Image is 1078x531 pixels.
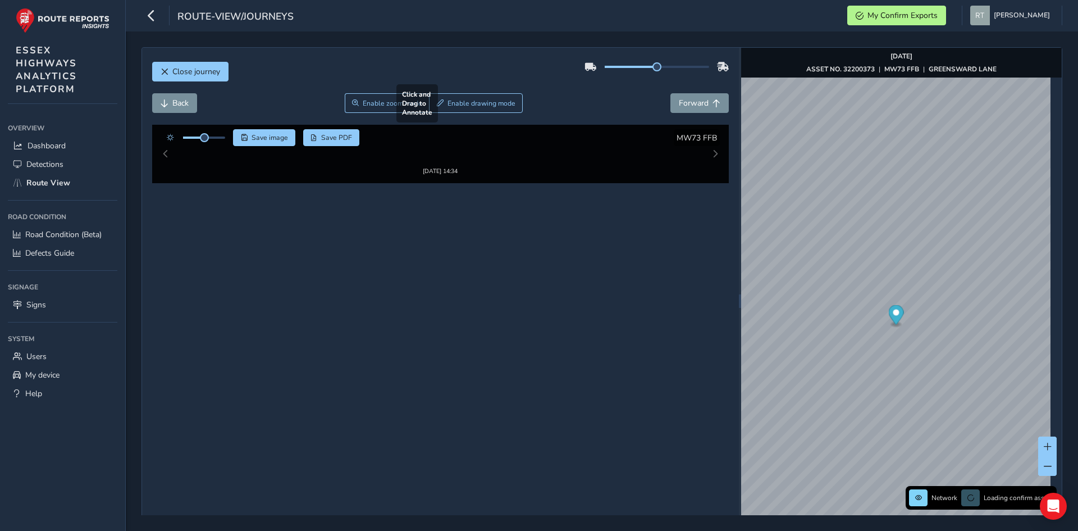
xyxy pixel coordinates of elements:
[16,44,77,96] span: ESSEX HIGHWAYS ANALYTICS PLATFORM
[8,225,117,244] a: Road Condition (Beta)
[16,8,109,33] img: rr logo
[345,93,430,113] button: Zoom
[931,493,957,502] span: Network
[8,330,117,347] div: System
[25,248,74,258] span: Defects Guide
[26,351,47,362] span: Users
[429,93,523,113] button: Draw
[8,155,117,174] a: Detections
[8,137,117,155] a: Dashboard
[994,6,1050,25] span: [PERSON_NAME]
[679,98,709,108] span: Forward
[172,66,220,77] span: Close journey
[233,129,295,146] button: Save
[303,129,360,146] button: PDF
[8,208,117,225] div: Road Condition
[929,65,997,74] strong: GREENSWARD LANE
[28,140,66,151] span: Dashboard
[8,120,117,137] div: Overview
[8,347,117,366] a: Users
[8,366,117,384] a: My device
[970,6,990,25] img: diamond-layout
[890,52,912,61] strong: [DATE]
[670,93,729,113] button: Forward
[447,99,515,108] span: Enable drawing mode
[252,133,288,142] span: Save image
[26,299,46,310] span: Signs
[152,62,229,81] button: Close journey
[321,133,352,142] span: Save PDF
[677,133,717,143] span: MW73 FFB
[172,98,189,108] span: Back
[884,65,919,74] strong: MW73 FFB
[8,296,117,314] a: Signs
[806,65,875,74] strong: ASSET NO. 32200373
[1040,493,1067,520] div: Open Intercom Messenger
[8,174,117,192] a: Route View
[26,159,63,170] span: Detections
[152,93,197,113] button: Back
[8,384,117,403] a: Help
[806,65,997,74] div: | |
[406,152,474,161] div: [DATE] 14:34
[984,493,1053,502] span: Loading confirm assets
[177,10,294,25] span: route-view/journeys
[867,10,938,21] span: My Confirm Exports
[25,229,102,240] span: Road Condition (Beta)
[25,388,42,399] span: Help
[25,370,60,380] span: My device
[847,6,946,25] button: My Confirm Exports
[8,244,117,262] a: Defects Guide
[888,305,903,328] div: Map marker
[26,178,70,188] span: Route View
[8,279,117,296] div: Signage
[970,6,1054,25] button: [PERSON_NAME]
[363,99,422,108] span: Enable zoom mode
[406,142,474,152] img: Thumbnail frame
